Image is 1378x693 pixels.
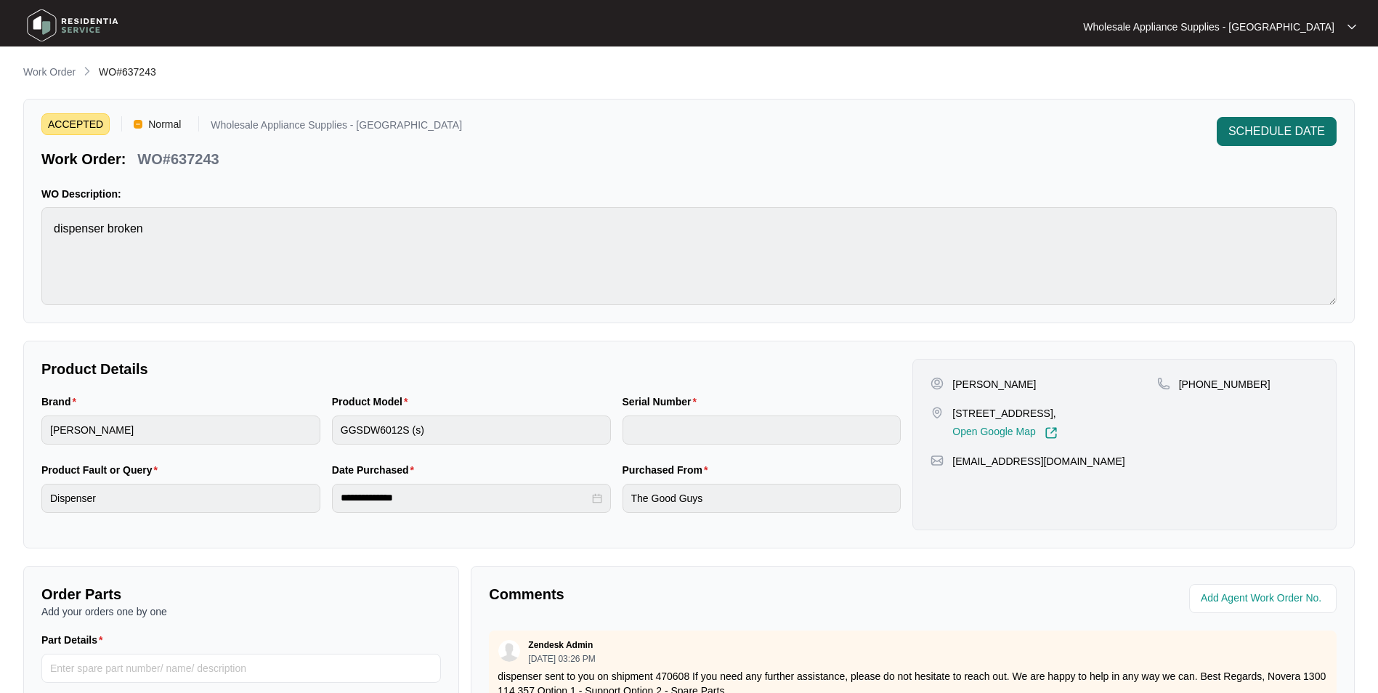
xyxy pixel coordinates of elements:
img: user.svg [498,640,520,662]
label: Part Details [41,633,109,647]
input: Product Model [332,416,611,445]
p: Product Details [41,359,901,379]
span: WO#637243 [99,66,156,78]
img: residentia service logo [22,4,123,47]
input: Serial Number [623,416,901,445]
p: Order Parts [41,584,441,604]
img: map-pin [1157,377,1170,390]
p: Zendesk Admin [528,639,593,651]
p: Work Order [23,65,76,79]
img: map-pin [931,406,944,419]
button: SCHEDULE DATE [1217,117,1337,146]
p: Wholesale Appliance Supplies - [GEOGRAPHIC_DATA] [1083,20,1334,34]
label: Product Fault or Query [41,463,163,477]
p: WO#637243 [137,149,219,169]
img: chevron-right [81,65,93,77]
textarea: dispenser broken [41,207,1337,305]
img: Vercel Logo [134,120,142,129]
label: Brand [41,394,82,409]
label: Date Purchased [332,463,420,477]
label: Serial Number [623,394,702,409]
a: Open Google Map [952,426,1057,439]
p: Add your orders one by one [41,604,441,619]
p: [PERSON_NAME] [952,377,1036,392]
p: Comments [489,584,902,604]
img: Link-External [1045,426,1058,439]
p: WO Description: [41,187,1337,201]
span: ACCEPTED [41,113,110,135]
label: Product Model [332,394,414,409]
img: user-pin [931,377,944,390]
a: Work Order [20,65,78,81]
img: map-pin [931,454,944,467]
p: [PHONE_NUMBER] [1179,377,1270,392]
span: SCHEDULE DATE [1228,123,1325,140]
p: [STREET_ADDRESS], [952,406,1057,421]
input: Purchased From [623,484,901,513]
span: Normal [142,113,187,135]
input: Part Details [41,654,441,683]
input: Date Purchased [341,490,589,506]
p: [DATE] 03:26 PM [528,654,595,663]
img: dropdown arrow [1347,23,1356,31]
p: [EMAIL_ADDRESS][DOMAIN_NAME] [952,454,1124,469]
p: Work Order: [41,149,126,169]
input: Add Agent Work Order No. [1201,590,1328,607]
input: Product Fault or Query [41,484,320,513]
label: Purchased From [623,463,714,477]
p: Wholesale Appliance Supplies - [GEOGRAPHIC_DATA] [211,120,462,135]
input: Brand [41,416,320,445]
